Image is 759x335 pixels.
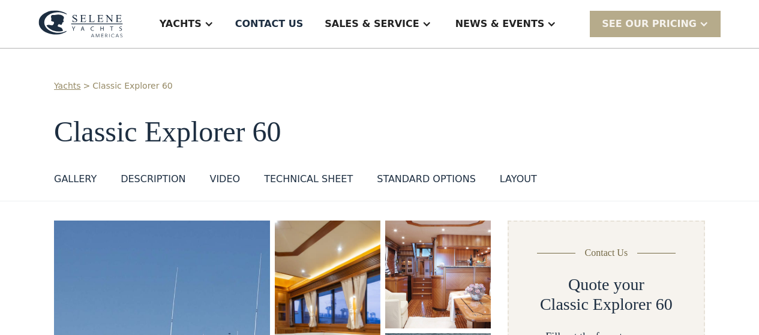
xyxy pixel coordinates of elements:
[602,17,697,31] div: SEE Our Pricing
[235,17,304,31] div: Contact US
[264,172,353,191] a: Technical sheet
[264,172,353,186] div: Technical sheet
[83,80,91,92] div: >
[500,172,537,186] div: layout
[500,172,537,191] a: layout
[54,116,705,148] h1: Classic Explorer 60
[377,172,476,186] div: standard options
[92,80,172,92] a: Classic Explorer 60
[455,17,545,31] div: News & EVENTS
[209,172,240,191] a: VIDEO
[590,11,721,37] div: SEE Our Pricing
[54,80,81,92] a: Yachts
[325,17,419,31] div: Sales & Service
[209,172,240,186] div: VIDEO
[385,221,491,328] a: open lightbox
[540,294,673,315] h2: Classic Explorer 60
[585,246,628,260] div: Contact Us
[160,17,202,31] div: Yachts
[54,172,97,186] div: GALLERY
[377,172,476,191] a: standard options
[568,274,644,295] h2: Quote your
[121,172,185,186] div: DESCRIPTION
[54,172,97,191] a: GALLERY
[38,10,123,38] img: logo
[121,172,185,191] a: DESCRIPTION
